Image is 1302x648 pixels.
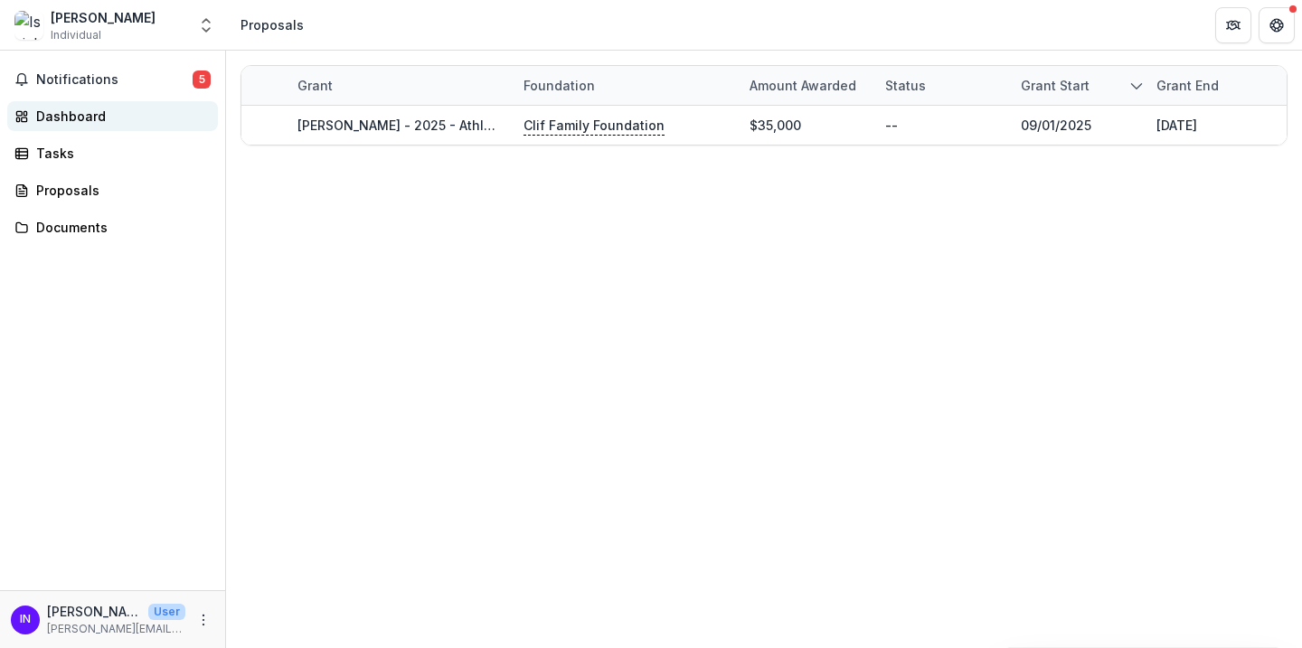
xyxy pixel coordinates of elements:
[1129,79,1144,93] svg: sorted descending
[739,66,874,105] div: Amount awarded
[193,70,211,89] span: 5
[47,621,185,637] p: [PERSON_NAME][EMAIL_ADDRESS][DOMAIN_NAME]
[241,15,304,34] div: Proposals
[7,65,218,94] button: Notifications5
[1146,76,1230,95] div: Grant end
[36,107,203,126] div: Dashboard
[513,66,739,105] div: Foundation
[287,66,513,105] div: Grant
[1010,66,1146,105] div: Grant start
[1215,7,1251,43] button: Partners
[874,66,1010,105] div: Status
[513,76,606,95] div: Foundation
[874,76,937,95] div: Status
[36,181,203,200] div: Proposals
[193,609,214,631] button: More
[885,116,898,135] div: --
[20,614,31,625] div: Isaiah Nelson
[1146,66,1281,105] div: Grant end
[51,27,101,43] span: Individual
[750,116,801,135] div: $35,000
[233,12,311,38] nav: breadcrumb
[739,76,867,95] div: Amount awarded
[1259,7,1295,43] button: Get Help
[7,138,218,168] a: Tasks
[1010,76,1100,95] div: Grant start
[47,602,141,621] p: [PERSON_NAME]
[7,212,218,242] a: Documents
[7,175,218,205] a: Proposals
[193,7,219,43] button: Open entity switcher
[7,101,218,131] a: Dashboard
[36,218,203,237] div: Documents
[14,11,43,40] img: Isaiah J Nelson
[36,72,193,88] span: Notifications
[524,116,665,136] p: Clif Family Foundation
[148,604,185,620] p: User
[1021,116,1091,135] div: 09/01/2025
[1156,116,1197,135] div: [DATE]
[36,144,203,163] div: Tasks
[287,76,344,95] div: Grant
[297,117,642,133] a: [PERSON_NAME] - 2025 - Athletic Scholarship Program
[51,8,156,27] div: [PERSON_NAME]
